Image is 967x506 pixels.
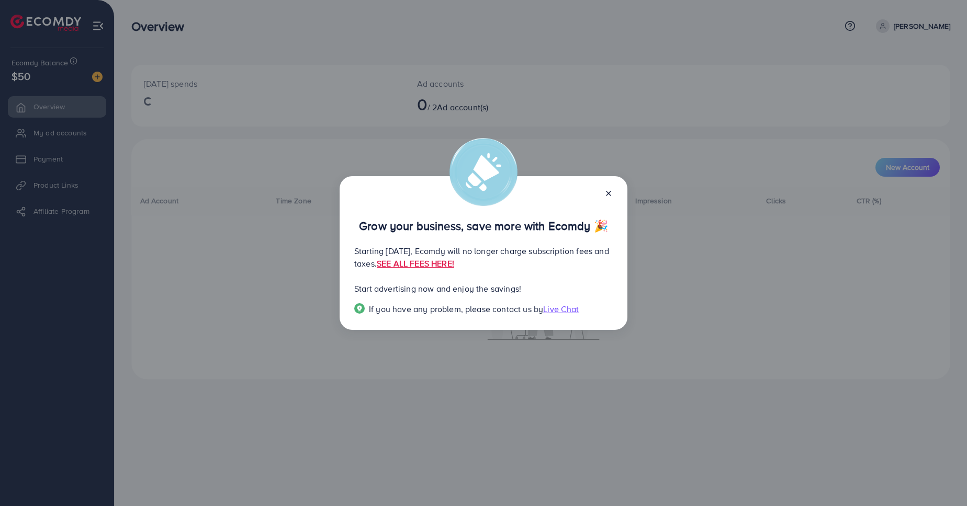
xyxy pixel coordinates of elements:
[354,282,613,295] p: Start advertising now and enjoy the savings!
[354,220,613,232] p: Grow your business, save more with Ecomdy 🎉
[543,303,579,315] span: Live Chat
[354,245,613,270] p: Starting [DATE], Ecomdy will no longer charge subscription fees and taxes.
[377,258,454,269] a: SEE ALL FEES HERE!
[354,303,365,314] img: Popup guide
[449,138,518,206] img: alert
[369,303,543,315] span: If you have any problem, please contact us by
